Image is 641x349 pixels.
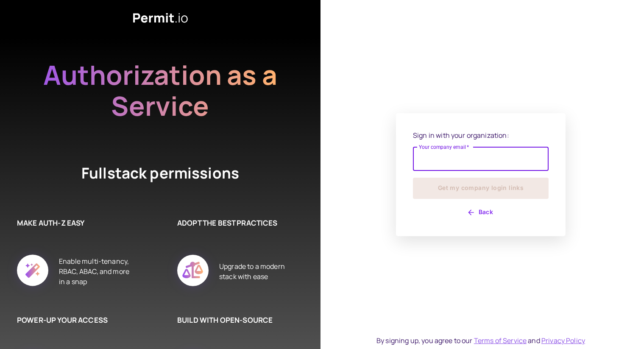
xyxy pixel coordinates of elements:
a: Terms of Service [474,336,527,345]
button: Get my company login links [413,178,549,199]
p: Sign in with your organization: [413,130,549,140]
label: Your company email [419,143,469,151]
div: By signing up, you agree to our and [376,335,585,346]
div: Upgrade to a modern stack with ease [219,245,295,298]
h6: BUILD WITH OPEN-SOURCE [177,315,295,326]
h6: MAKE AUTH-Z EASY [17,218,135,229]
h4: Fullstack permissions [50,163,270,184]
h2: Authorization as a Service [16,59,304,121]
button: Back [413,206,549,219]
a: Privacy Policy [541,336,585,345]
h6: ADOPT THE BEST PRACTICES [177,218,295,229]
div: Enable multi-tenancy, RBAC, ABAC, and more in a snap [59,245,135,298]
h6: POWER-UP YOUR ACCESS [17,315,135,326]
